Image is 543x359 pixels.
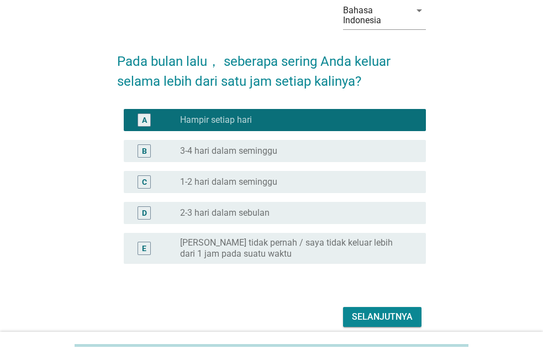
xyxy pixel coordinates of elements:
div: B [142,145,147,157]
div: D [142,207,147,218]
label: 1-2 hari dalam seminggu [180,176,277,188]
label: 3-4 hari dalam seminggu [180,145,277,157]
div: E [142,242,146,254]
div: Bahasa Indonesia [343,6,404,25]
i: arrow_drop_down [413,4,426,17]
label: [PERSON_NAME] tidak pernah / saya tidak keluar lebih dari 1 jam pada suatu waktu [180,237,408,259]
div: A [142,114,147,126]
h2: Pada bulan lalu， seberapa sering Anda keluar selama lebih dari satu jam setiap kalinya? [117,40,426,91]
div: Selanjutnya [352,310,413,324]
label: 2-3 hari dalam sebulan [180,207,270,218]
button: Selanjutnya [343,307,421,327]
div: C [142,176,147,188]
label: Hampir setiap hari [180,115,252,126]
